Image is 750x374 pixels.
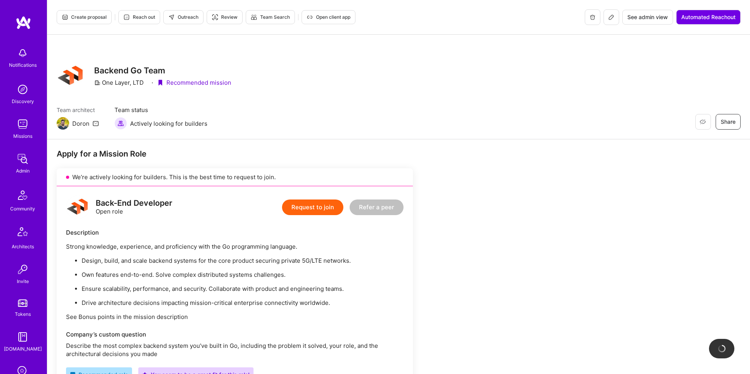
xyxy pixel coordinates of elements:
[15,151,30,167] img: admin teamwork
[82,285,404,293] p: Ensure scalability, performance, and security. Collaborate with product and engineering teams.
[66,342,404,358] p: Describe the most complex backend system you’ve built in Go, including the problem it solved, you...
[96,199,172,215] div: Open role
[307,14,350,21] span: Open client app
[15,262,30,277] img: Invite
[66,196,89,219] img: logo
[622,10,673,25] button: See admin view
[4,345,42,353] div: [DOMAIN_NAME]
[168,14,198,21] span: Outreach
[66,313,404,321] p: See Bonus points in the mission description
[94,66,231,75] h3: Backend Go Team
[123,14,155,21] span: Reach out
[18,299,27,307] img: tokens
[114,117,127,130] img: Actively looking for builders
[57,117,69,130] img: Team Architect
[72,119,89,128] div: Doron
[130,119,207,128] span: Actively looking for builders
[718,345,726,353] img: loading
[66,330,404,338] div: Company’s custom question
[251,14,290,21] span: Team Search
[13,132,32,140] div: Missions
[94,78,144,87] div: One Layer, LTD
[207,10,243,24] button: Review
[212,14,237,21] span: Review
[681,13,736,21] span: Automated Reachout
[721,118,736,126] span: Share
[16,167,30,175] div: Admin
[716,114,741,130] button: Share
[157,78,231,87] div: Recommended mission
[57,168,413,186] div: We’re actively looking for builders. This is the best time to request to join.
[57,10,112,24] button: Create proposal
[57,106,99,114] span: Team architect
[9,61,37,69] div: Notifications
[676,10,741,25] button: Automated Reachout
[10,205,35,213] div: Community
[96,199,172,207] div: Back-End Developer
[15,82,30,97] img: discovery
[152,78,153,87] div: ·
[118,10,160,24] button: Reach out
[66,228,404,237] div: Description
[12,97,34,105] div: Discovery
[94,80,100,86] i: icon CompanyGray
[62,14,107,21] span: Create proposal
[114,106,207,114] span: Team status
[62,14,68,20] i: icon Proposal
[350,199,404,215] button: Refer a peer
[15,45,30,61] img: bell
[12,242,34,251] div: Architects
[82,299,404,307] p: Drive architecture decisions impacting mission-critical enterprise connectivity worldwide.
[93,120,99,126] i: icon Mail
[13,186,32,205] img: Community
[246,10,295,24] button: Team Search
[627,13,668,21] span: See admin view
[163,10,204,24] button: Outreach
[82,271,404,279] p: Own features end-to-end. Solve complex distributed systems challenges.
[700,119,706,125] i: icon EyeClosed
[82,256,404,265] p: Design, build, and scale backend systems for the core product securing private 5G/LTE networks.
[57,62,85,90] img: Company Logo
[17,277,29,285] div: Invite
[15,310,31,318] div: Tokens
[13,224,32,242] img: Architects
[15,116,30,132] img: teamwork
[282,199,343,215] button: Request to join
[212,14,218,20] i: icon Targeter
[157,80,163,86] i: icon PurpleRibbon
[57,149,413,159] div: Apply for a Mission Role
[66,242,404,251] p: Strong knowledge, experience, and proficiency with the Go programming language.
[16,16,31,30] img: logo
[302,10,355,24] button: Open client app
[15,329,30,345] img: guide book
